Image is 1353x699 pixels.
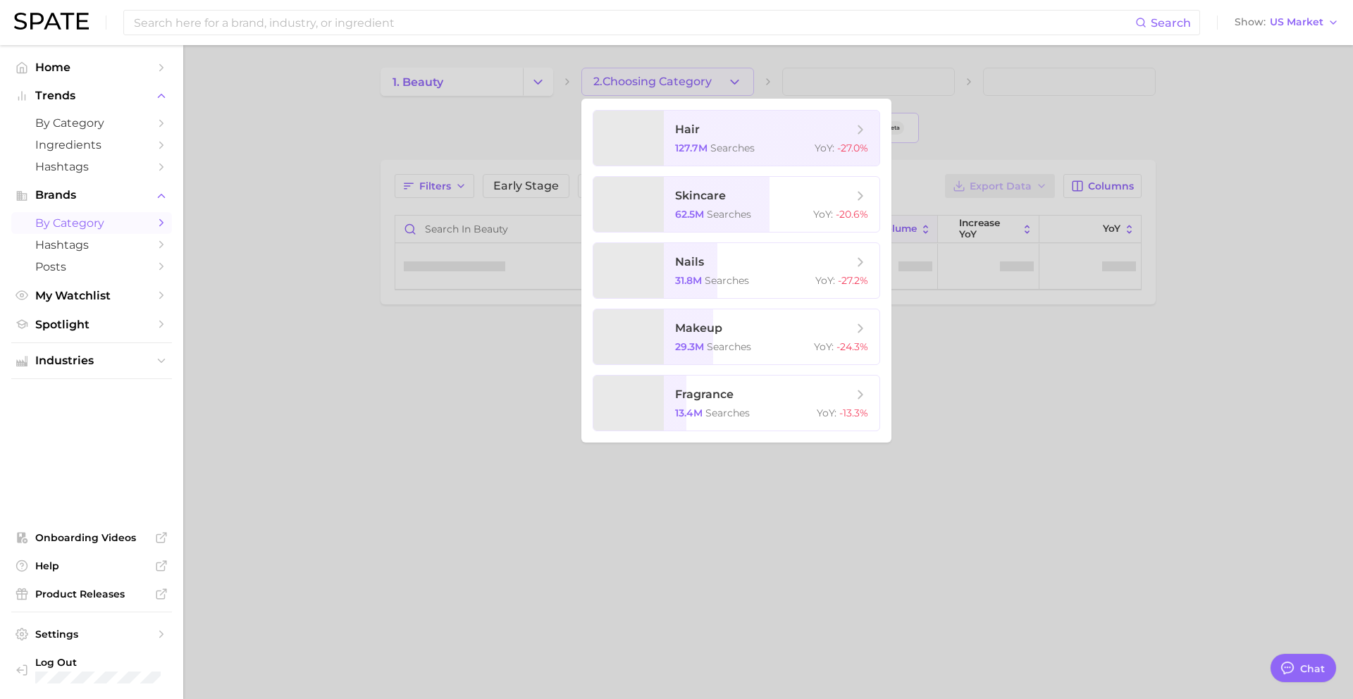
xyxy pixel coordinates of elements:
[35,238,148,252] span: Hashtags
[35,116,148,130] span: by Category
[675,321,722,335] span: makeup
[14,13,89,30] img: SPATE
[11,56,172,78] a: Home
[675,274,702,287] span: 31.8m
[839,407,868,419] span: -13.3%
[11,652,172,688] a: Log out. Currently logged in with e-mail mathilde@spate.nyc.
[35,628,148,641] span: Settings
[11,350,172,371] button: Industries
[35,138,148,151] span: Ingredients
[11,555,172,576] a: Help
[35,61,148,74] span: Home
[675,142,708,154] span: 127.7m
[35,89,148,102] span: Trends
[838,274,868,287] span: -27.2%
[11,185,172,206] button: Brands
[11,314,172,335] a: Spotlight
[11,527,172,548] a: Onboarding Videos
[675,388,734,401] span: fragrance
[11,234,172,256] a: Hashtags
[11,112,172,134] a: by Category
[35,189,148,202] span: Brands
[815,142,834,154] span: YoY :
[35,216,148,230] span: by Category
[813,208,833,221] span: YoY :
[705,407,750,419] span: searches
[11,256,172,278] a: Posts
[11,285,172,307] a: My Watchlist
[710,142,755,154] span: searches
[814,340,834,353] span: YoY :
[817,407,836,419] span: YoY :
[35,318,148,331] span: Spotlight
[815,274,835,287] span: YoY :
[675,208,704,221] span: 62.5m
[1270,18,1323,26] span: US Market
[675,189,726,202] span: skincare
[581,99,891,443] ul: 2.Choosing Category
[35,531,148,544] span: Onboarding Videos
[11,134,172,156] a: Ingredients
[35,559,148,572] span: Help
[11,624,172,645] a: Settings
[836,340,868,353] span: -24.3%
[35,588,148,600] span: Product Releases
[707,208,751,221] span: searches
[35,260,148,273] span: Posts
[11,583,172,605] a: Product Releases
[837,142,868,154] span: -27.0%
[705,274,749,287] span: searches
[1231,13,1342,32] button: ShowUS Market
[35,354,148,367] span: Industries
[675,340,704,353] span: 29.3m
[675,123,700,136] span: hair
[675,407,703,419] span: 13.4m
[675,255,704,268] span: nails
[11,85,172,106] button: Trends
[707,340,751,353] span: searches
[35,289,148,302] span: My Watchlist
[35,160,148,173] span: Hashtags
[1235,18,1266,26] span: Show
[1151,16,1191,30] span: Search
[132,11,1135,35] input: Search here for a brand, industry, or ingredient
[11,156,172,178] a: Hashtags
[11,212,172,234] a: by Category
[35,656,161,669] span: Log Out
[836,208,868,221] span: -20.6%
